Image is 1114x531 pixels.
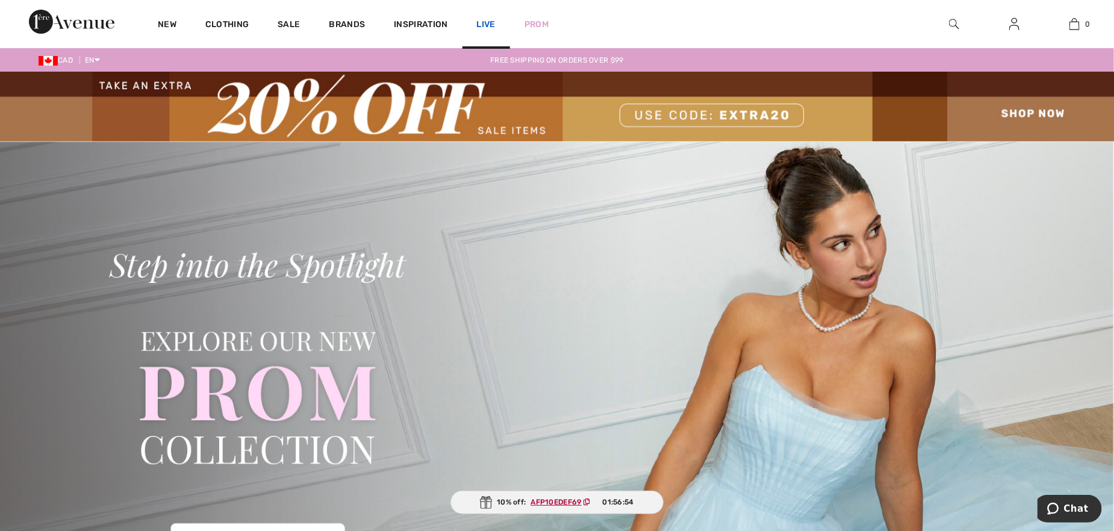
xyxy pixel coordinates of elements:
[531,498,582,506] ins: AFP10EDEF69
[477,18,496,31] a: Live
[205,19,249,32] a: Clothing
[1038,495,1102,525] iframe: Opens a widget where you can chat to one of our agents
[524,18,549,31] a: Prom
[481,56,633,64] a: Free shipping on orders over $99
[1069,17,1080,31] img: My Bag
[85,56,100,64] span: EN
[949,17,959,31] img: search the website
[1000,17,1029,32] a: Sign In
[158,19,176,32] a: New
[480,496,492,509] img: Gift.svg
[39,56,58,66] img: Canadian Dollar
[1086,19,1091,29] span: 0
[278,19,300,32] a: Sale
[329,19,366,32] a: Brands
[450,491,664,514] div: 10% off:
[29,10,114,34] img: 1ère Avenue
[1009,17,1019,31] img: My Info
[602,497,633,508] span: 01:56:54
[39,56,78,64] span: CAD
[394,19,447,32] span: Inspiration
[1045,17,1104,31] a: 0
